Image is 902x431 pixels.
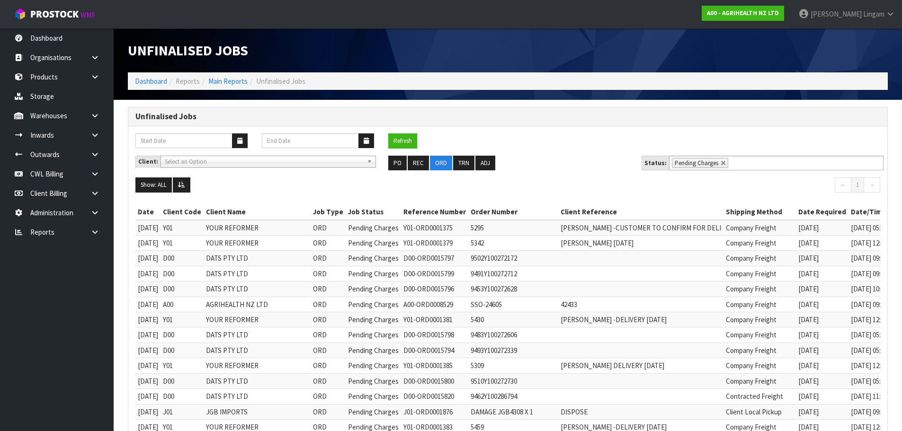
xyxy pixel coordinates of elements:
[204,358,311,373] td: YOUR REFORMER
[796,220,848,236] td: [DATE]
[204,404,311,419] td: JGB IMPORTS
[204,312,311,327] td: YOUR REFORMER
[675,159,718,167] span: Pending Charges
[468,297,558,312] td: SSO-24605
[161,404,204,419] td: J01
[851,238,895,247] span: [DATE] 12:25:00
[401,404,468,419] td: J01-ORD0001876
[468,220,558,236] td: 5295
[707,9,779,17] strong: A00 - AGRIHEALTH NZ LTD
[796,327,848,343] td: [DATE]
[851,407,895,416] span: [DATE] 09:23:00
[346,204,401,220] th: Job Status
[204,343,311,358] td: DATS PTY LTD
[311,266,346,281] td: ORD
[401,327,468,343] td: D00-ORD0015798
[128,41,248,59] span: Unfinalised Jobs
[256,77,305,86] span: Unfinalised Jobs
[135,281,161,297] td: [DATE]
[515,177,881,195] nav: Page navigation
[135,312,161,327] td: [DATE]
[176,77,200,86] span: Reports
[311,251,346,266] td: ORD
[468,312,558,327] td: 5430
[161,297,204,312] td: A00
[348,300,399,309] span: Pending Charges
[723,204,796,220] th: Shipping Method
[851,284,895,293] span: [DATE] 10:04:00
[135,235,161,250] td: [DATE]
[851,346,895,355] span: [DATE] 05:13:00
[864,177,880,193] a: →
[558,204,723,220] th: Client Reference
[388,133,417,149] button: Refresh
[468,266,558,281] td: 9491Y100272712
[723,343,796,358] td: Company Freight
[138,158,158,166] strong: Client:
[723,220,796,236] td: Company Freight
[796,358,848,373] td: [DATE]
[796,281,848,297] td: [DATE]
[161,220,204,236] td: Y01
[401,204,468,220] th: Reference Number
[135,373,161,388] td: [DATE]
[165,156,363,167] span: Select an Option
[468,251,558,266] td: 9502Y100272172
[401,281,468,297] td: D00-ORD0015796
[723,358,796,373] td: Company Freight
[204,327,311,343] td: DATS PTY LTD
[311,312,346,327] td: ORD
[863,9,884,18] span: Lingam
[348,346,399,355] span: Pending Charges
[311,220,346,236] td: ORD
[135,220,161,236] td: [DATE]
[135,112,880,121] h3: Unfinalised Jobs
[135,251,161,266] td: [DATE]
[835,177,851,193] a: ←
[408,156,429,171] button: REC
[796,343,848,358] td: [DATE]
[453,156,474,171] button: TRN
[723,404,796,419] td: Client Local Pickup
[558,358,723,373] td: [PERSON_NAME] DELIVERY [DATE]
[558,312,723,327] td: [PERSON_NAME] -DELIVERY [DATE]
[558,220,723,236] td: [PERSON_NAME] -CUSTOMER TO CONFIRM FOR DELI
[311,327,346,343] td: ORD
[796,235,848,250] td: [DATE]
[161,312,204,327] td: Y01
[204,220,311,236] td: YOUR REFORMER
[401,266,468,281] td: D00-ORD0015799
[204,251,311,266] td: DATS PTY LTD
[161,358,204,373] td: Y01
[135,133,232,148] input: Start Date
[401,251,468,266] td: D00-ORD0015797
[851,392,895,401] span: [DATE] 11:24:00
[796,389,848,404] td: [DATE]
[311,373,346,388] td: ORD
[851,330,895,339] span: [DATE] 05:18:00
[204,389,311,404] td: DATS PTY LTD
[135,358,161,373] td: [DATE]
[723,235,796,250] td: Company Freight
[348,407,399,416] span: Pending Charges
[161,251,204,266] td: D00
[558,235,723,250] td: [PERSON_NAME] [DATE]
[558,404,723,419] td: DISPOSE
[161,235,204,250] td: Y01
[348,315,399,324] span: Pending Charges
[135,327,161,343] td: [DATE]
[468,373,558,388] td: 9510Y100272730
[348,254,399,263] span: Pending Charges
[348,223,399,232] span: Pending Charges
[468,204,558,220] th: Order Number
[475,156,495,171] button: ADJ
[401,358,468,373] td: Y01-ORD0001385
[723,327,796,343] td: Company Freight
[811,9,862,18] span: [PERSON_NAME]
[558,297,723,312] td: 42433
[851,361,895,370] span: [DATE] 12:05:00
[851,315,895,324] span: [DATE] 12:19:00
[262,133,359,148] input: End Date
[468,358,558,373] td: 5309
[311,358,346,373] td: ORD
